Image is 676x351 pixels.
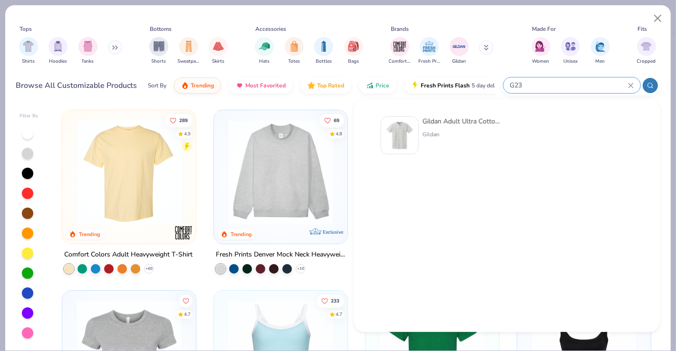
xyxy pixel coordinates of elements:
div: filter for Hats [255,37,274,65]
div: 4.7 [183,311,190,318]
span: Comfort Colors [389,58,411,65]
button: filter button [389,37,411,65]
img: Hats Image [259,41,270,52]
button: Top Rated [300,77,351,94]
div: filter for Men [591,37,610,65]
div: Fresh Prints Denver Mock Neck Heavyweight Sweatshirt [216,249,346,261]
span: Price [376,82,389,89]
span: Hats [259,58,270,65]
div: 4.8 [336,130,342,137]
button: Like [317,294,344,308]
button: filter button [48,37,68,65]
span: + 10 [297,266,304,272]
button: Most Favorited [229,77,293,94]
span: Top Rated [317,82,344,89]
div: filter for Tanks [78,37,97,65]
img: Men Image [595,41,606,52]
img: Comfort Colors logo [174,223,193,242]
img: Comfort Colors Image [393,39,407,54]
img: Totes Image [289,41,299,52]
span: Most Favorited [245,82,286,89]
button: filter button [418,37,440,65]
span: Exclusive [323,229,343,235]
div: filter for Fresh Prints [418,37,440,65]
span: Gildan [452,58,466,65]
img: Bottles Image [319,41,329,52]
img: Shirts Image [23,41,34,52]
button: Like [179,294,192,308]
span: Shorts [152,58,166,65]
span: Skirts [212,58,224,65]
button: filter button [178,37,200,65]
img: Unisex Image [565,41,576,52]
span: Unisex [563,58,578,65]
span: 289 [179,118,187,123]
button: filter button [531,37,550,65]
button: filter button [255,37,274,65]
button: filter button [637,37,656,65]
div: Accessories [256,25,287,33]
span: Men [596,58,605,65]
button: filter button [561,37,580,65]
div: 4.7 [336,311,342,318]
img: e55d29c3-c55d-459c-bfd9-9b1c499ab3c6 [186,120,301,225]
button: filter button [19,37,38,65]
div: filter for Shirts [19,37,38,65]
span: Bottles [316,58,332,65]
img: flash.gif [411,82,419,89]
span: Totes [288,58,300,65]
button: filter button [149,37,168,65]
button: Trending [174,77,221,94]
div: Sort By [148,81,166,90]
input: Try "T-Shirt" [509,80,628,91]
div: filter for Bags [344,37,363,65]
img: Sweatpants Image [183,41,194,52]
div: filter for Skirts [209,37,228,65]
div: filter for Hoodies [48,37,68,65]
button: filter button [450,37,469,65]
span: 69 [334,118,339,123]
img: Hoodies Image [53,41,63,52]
button: Like [319,114,344,127]
div: Bottoms [150,25,172,33]
div: Gildan Adult Ultra Cotton 6 Oz. Pocket T-Shirt [423,116,502,126]
div: filter for Women [531,37,550,65]
div: filter for Comfort Colors [389,37,411,65]
button: Price [359,77,396,94]
button: Close [649,9,667,28]
div: Filter By [19,113,39,120]
div: filter for Unisex [561,37,580,65]
span: 233 [331,299,339,304]
span: 5 day delivery [472,80,507,91]
button: Like [164,114,192,127]
span: Hoodies [49,58,67,65]
img: Skirts Image [213,41,224,52]
button: filter button [78,37,97,65]
button: filter button [591,37,610,65]
div: 4.9 [183,130,190,137]
span: Tanks [82,58,94,65]
img: Tanks Image [83,41,93,52]
div: Made For [532,25,556,33]
button: Fresh Prints Flash5 day delivery [404,77,514,94]
img: Bags Image [348,41,358,52]
div: Tops [19,25,32,33]
div: filter for Cropped [637,37,656,65]
img: most_fav.gif [236,82,243,89]
div: Fits [637,25,647,33]
span: Sweatpants [178,58,200,65]
span: Shirts [22,58,35,65]
span: + 60 [145,266,152,272]
img: a90f7c54-8796-4cb2-9d6e-4e9644cfe0fe [338,120,453,225]
div: Gildan [423,130,502,139]
button: filter button [344,37,363,65]
img: Fresh Prints Image [422,39,436,54]
img: Shorts Image [154,41,164,52]
div: filter for Shorts [149,37,168,65]
img: TopRated.gif [308,82,315,89]
span: Cropped [637,58,656,65]
div: filter for Bottles [314,37,333,65]
span: Women [532,58,550,65]
img: Women Image [535,41,546,52]
div: filter for Gildan [450,37,469,65]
